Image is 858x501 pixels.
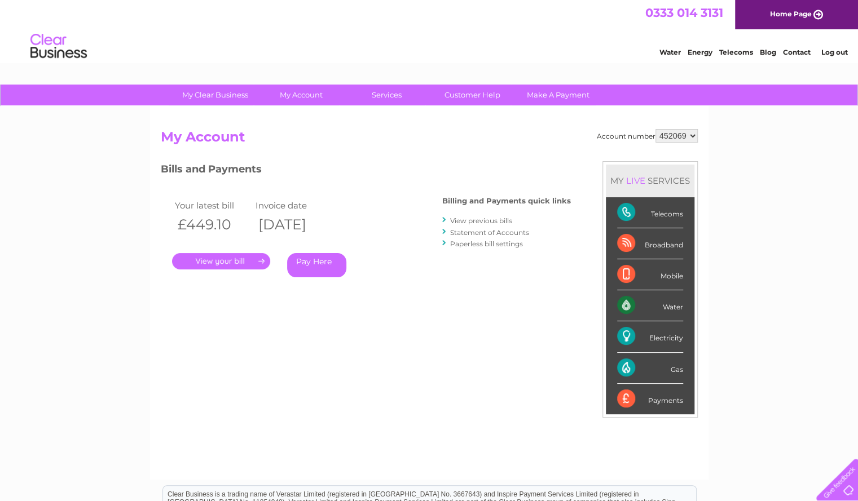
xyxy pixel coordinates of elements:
div: MY SERVICES [606,165,694,197]
img: logo.png [30,29,87,64]
a: View previous bills [450,216,512,225]
div: Telecoms [617,197,683,228]
h2: My Account [161,129,698,150]
a: Telecoms [719,48,753,56]
div: Payments [617,384,683,414]
div: Water [617,290,683,321]
div: Clear Business is a trading name of Verastar Limited (registered in [GEOGRAPHIC_DATA] No. 3667643... [163,6,696,55]
a: Statement of Accounts [450,228,529,237]
div: Electricity [617,321,683,352]
h4: Billing and Payments quick links [442,197,571,205]
div: Broadband [617,228,683,259]
a: Contact [783,48,811,56]
a: Services [340,85,433,105]
a: 0333 014 3131 [645,6,723,20]
a: My Clear Business [169,85,262,105]
th: [DATE] [253,213,334,236]
div: Gas [617,353,683,384]
a: Pay Here [287,253,346,277]
td: Invoice date [253,198,334,213]
a: Log out [821,48,847,56]
div: Account number [597,129,698,143]
a: Blog [760,48,776,56]
a: Customer Help [426,85,519,105]
a: Energy [688,48,712,56]
a: Make A Payment [512,85,605,105]
td: Your latest bill [172,198,253,213]
th: £449.10 [172,213,253,236]
div: LIVE [624,175,648,186]
a: Paperless bill settings [450,240,523,248]
a: . [172,253,270,269]
div: Mobile [617,259,683,290]
a: My Account [254,85,347,105]
h3: Bills and Payments [161,161,571,181]
a: Water [659,48,681,56]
